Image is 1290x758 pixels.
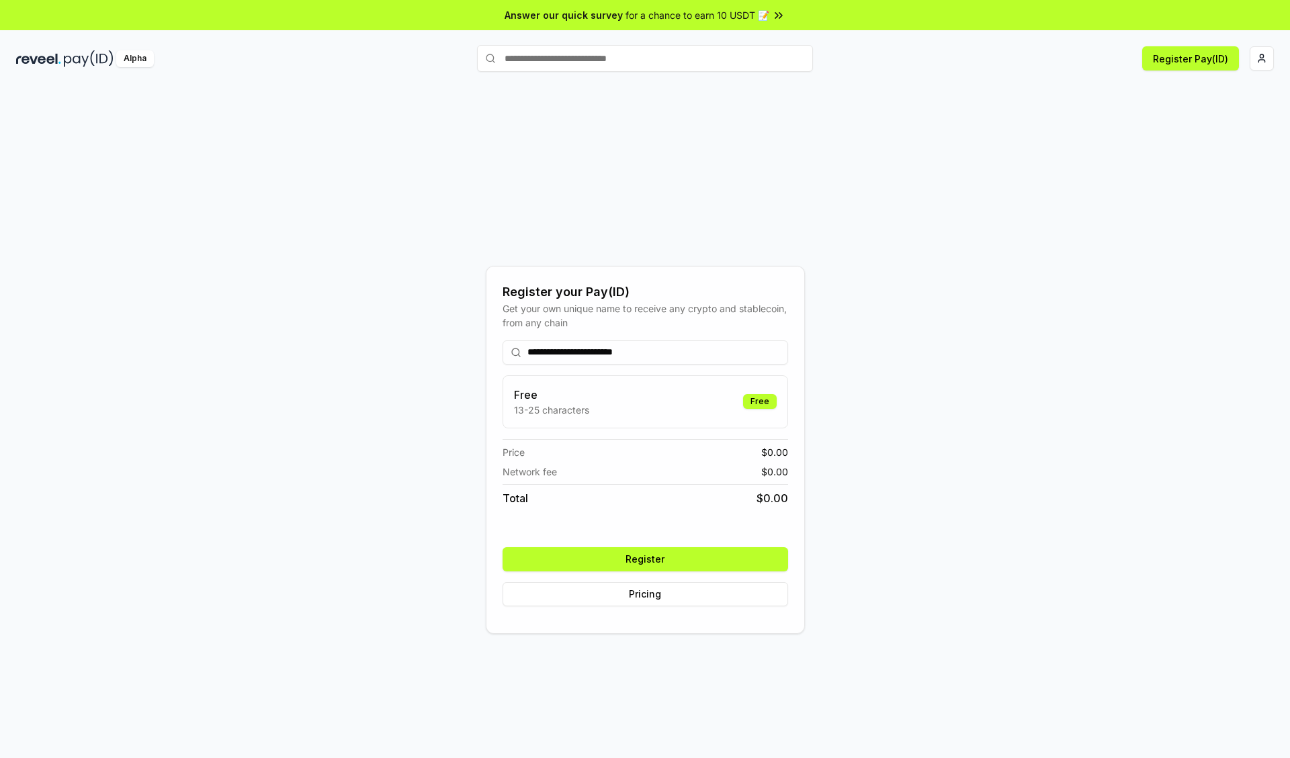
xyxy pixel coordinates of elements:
[761,445,788,459] span: $ 0.00
[514,403,589,417] p: 13-25 characters
[503,582,788,606] button: Pricing
[16,50,61,67] img: reveel_dark
[1142,46,1239,70] button: Register Pay(ID)
[514,387,589,403] h3: Free
[626,8,769,22] span: for a chance to earn 10 USDT 📝
[503,490,528,506] span: Total
[503,301,788,330] div: Get your own unique name to receive any crypto and stablecoin, from any chain
[757,490,788,506] span: $ 0.00
[116,50,154,67] div: Alpha
[743,394,777,409] div: Free
[505,8,623,22] span: Answer our quick survey
[761,465,788,479] span: $ 0.00
[503,547,788,571] button: Register
[503,445,525,459] span: Price
[64,50,114,67] img: pay_id
[503,465,557,479] span: Network fee
[503,283,788,301] div: Register your Pay(ID)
